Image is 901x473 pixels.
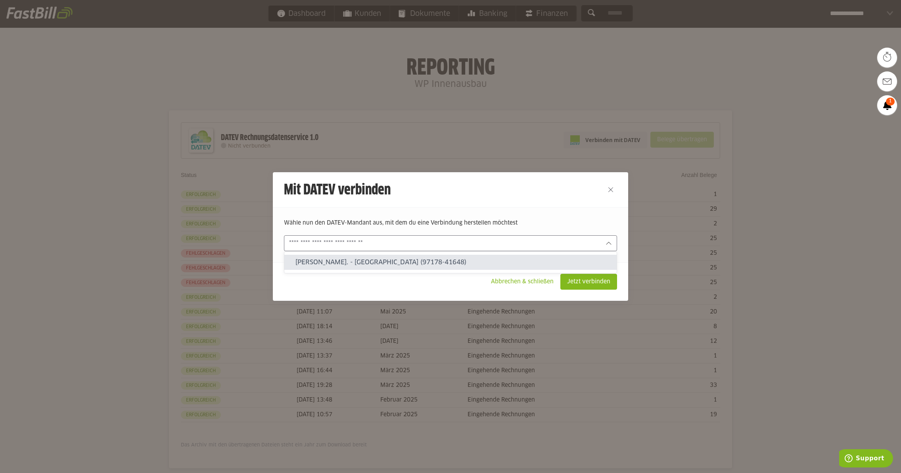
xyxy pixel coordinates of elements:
p: Wähle nun den DATEV-Mandant aus, mit dem du eine Verbindung herstellen möchtest [284,219,617,227]
sl-option: [PERSON_NAME]. - [GEOGRAPHIC_DATA] (97178-41648) [284,255,617,270]
sl-button: Jetzt verbinden [560,274,617,290]
span: 1 [886,98,895,106]
sl-button: Abbrechen & schließen [484,274,560,290]
iframe: Öffnet ein Widget, in dem Sie weitere Informationen finden [839,449,893,469]
a: 1 [877,95,897,115]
